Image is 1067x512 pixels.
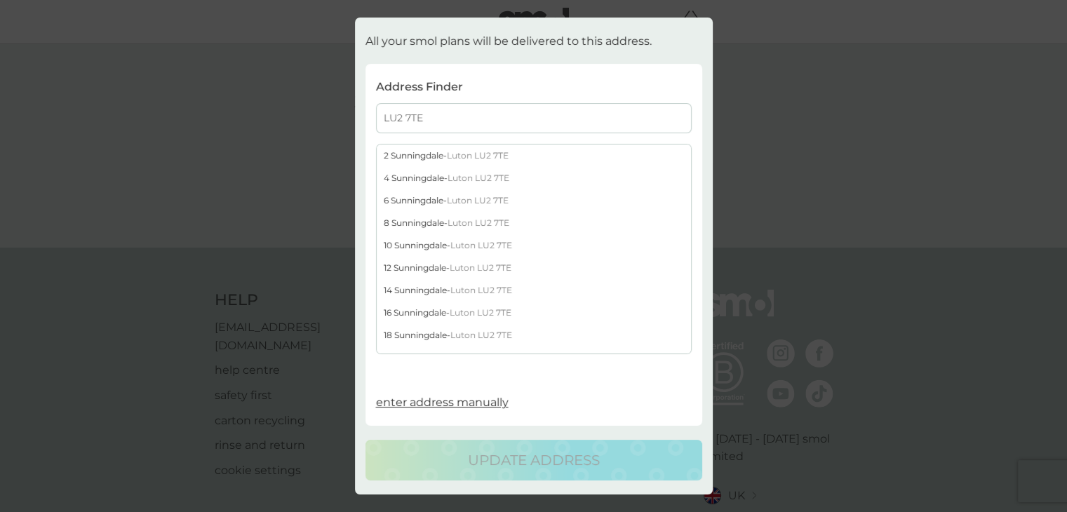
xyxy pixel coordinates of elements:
[376,78,463,96] p: Address Finder
[377,279,691,302] div: 14 Sunningdale -
[377,167,691,189] div: 4 Sunningdale -
[376,396,509,409] span: enter address manually
[450,285,512,295] span: Luton LU2 7TE
[365,32,652,50] p: All your smol plans will be delivered to this address.
[377,346,691,369] div: 20 Sunningdale -
[450,307,511,318] span: Luton LU2 7TE
[376,393,509,412] button: enter address manually
[450,262,511,273] span: Luton LU2 7TE
[377,189,691,212] div: 6 Sunningdale -
[377,257,691,279] div: 12 Sunningdale -
[450,240,512,250] span: Luton LU2 7TE
[377,212,691,234] div: 8 Sunningdale -
[448,173,509,183] span: Luton LU2 7TE
[447,150,509,161] span: Luton LU2 7TE
[450,330,512,340] span: Luton LU2 7TE
[468,449,600,471] p: update address
[448,217,509,228] span: Luton LU2 7TE
[377,234,691,257] div: 10 Sunningdale -
[377,144,691,167] div: 2 Sunningdale -
[377,302,691,324] div: 16 Sunningdale -
[452,352,514,363] span: Luton LU2 7TE
[377,324,691,346] div: 18 Sunningdale -
[447,195,509,206] span: Luton LU2 7TE
[365,440,702,480] button: update address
